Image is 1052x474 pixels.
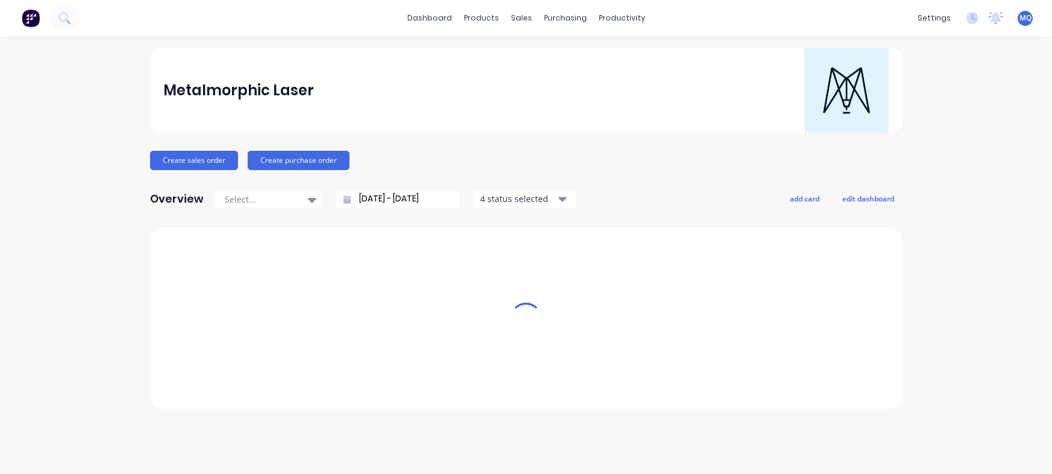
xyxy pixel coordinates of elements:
[912,9,957,27] div: settings
[458,9,505,27] div: products
[538,9,593,27] div: purchasing
[804,48,889,133] img: Metalmorphic Laser
[248,151,349,170] button: Create purchase order
[782,191,827,206] button: add card
[474,190,576,208] button: 4 status selected
[150,187,204,211] div: Overview
[401,9,458,27] a: dashboard
[480,192,556,205] div: 4 status selected
[505,9,538,27] div: sales
[1019,13,1032,24] span: MQ
[593,9,651,27] div: productivity
[163,78,314,103] div: Metalmorphic Laser
[834,191,902,206] button: edit dashboard
[150,151,238,170] button: Create sales order
[22,9,40,27] img: Factory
